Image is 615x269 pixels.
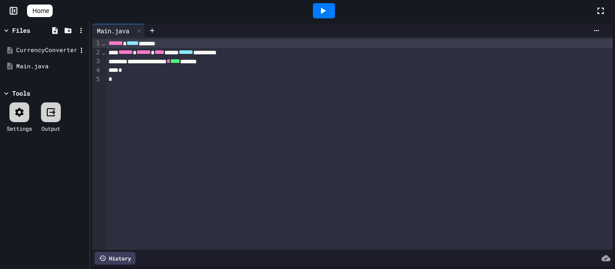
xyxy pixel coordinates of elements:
div: Main.java [92,26,134,35]
div: 2 [92,48,101,57]
a: Home [27,4,53,17]
div: 4 [92,66,101,75]
span: Fold line [101,49,106,56]
div: Tools [12,88,30,98]
div: CurrencyConverter.java [16,46,77,55]
div: Main.java [16,62,86,71]
div: 1 [92,39,101,48]
div: History [95,252,136,265]
span: Fold line [101,40,106,47]
div: Files [12,26,30,35]
div: Main.java [92,24,145,37]
div: 3 [92,57,101,66]
div: Output [41,124,60,132]
span: Home [32,6,49,15]
div: 5 [92,75,101,84]
div: Settings [7,124,32,132]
